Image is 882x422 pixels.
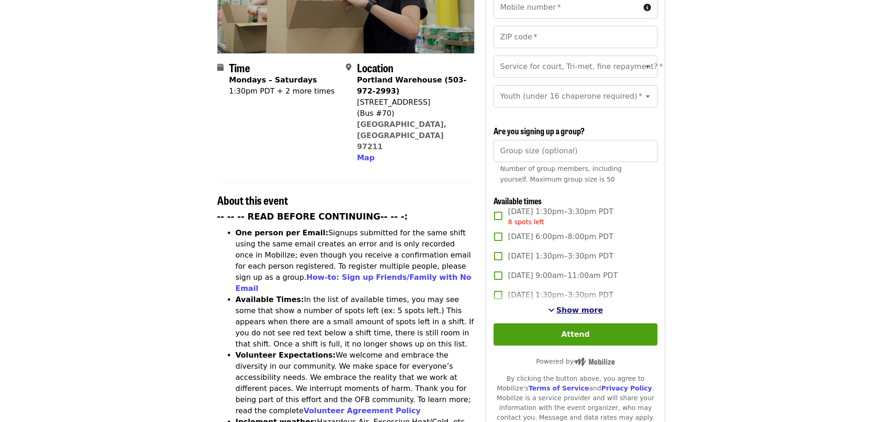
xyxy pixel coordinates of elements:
span: [DATE] 9:00am–11:00am PDT [508,270,618,281]
a: Volunteer Agreement Policy [304,406,421,415]
strong: One person per Email: [236,228,329,237]
span: 8 spots left [508,218,544,226]
img: Powered by Mobilize [574,358,615,366]
input: [object Object] [494,140,657,162]
span: Number of group members, including yourself. Maximum group size is 50 [500,165,622,183]
i: calendar icon [217,63,224,72]
i: circle-info icon [644,3,651,12]
span: [DATE] 1:30pm–3:30pm PDT [508,206,613,227]
a: How-to: Sign up Friends/Family with No Email [236,273,472,293]
strong: Mondays – Saturdays [229,76,317,84]
button: Map [357,152,375,164]
span: Location [357,59,394,76]
span: Time [229,59,250,76]
strong: -- -- -- READ BEFORE CONTINUING-- -- -: [217,212,408,221]
span: About this event [217,192,288,208]
strong: Available Times: [236,295,304,304]
div: (Bus #70) [357,108,467,119]
a: Privacy Policy [601,384,652,392]
input: ZIP code [494,26,657,48]
span: [DATE] 1:30pm–3:30pm PDT [508,251,613,262]
i: map-marker-alt icon [346,63,351,72]
strong: Volunteer Expectations: [236,351,336,359]
li: In the list of available times, you may see some that show a number of spots left (ex: 5 spots le... [236,294,475,350]
a: Terms of Service [528,384,589,392]
span: Are you signing up a group? [494,125,585,137]
a: [GEOGRAPHIC_DATA], [GEOGRAPHIC_DATA] 97211 [357,120,447,151]
button: Attend [494,323,657,346]
li: We welcome and embrace the diversity in our community. We make space for everyone’s accessibility... [236,350,475,416]
span: Powered by [536,358,615,365]
span: [DATE] 6:00pm–8:00pm PDT [508,231,613,242]
button: Open [641,60,654,73]
span: Show more [557,306,603,315]
button: See more timeslots [548,305,603,316]
span: [DATE] 1:30pm–3:30pm PDT [508,290,613,301]
button: Open [641,90,654,103]
span: Map [357,153,375,162]
strong: Portland Warehouse (503-972-2993) [357,76,467,95]
div: [STREET_ADDRESS] [357,97,467,108]
div: 1:30pm PDT + 2 more times [229,86,335,97]
li: Signups submitted for the same shift using the same email creates an error and is only recorded o... [236,227,475,294]
span: Available times [494,195,542,207]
